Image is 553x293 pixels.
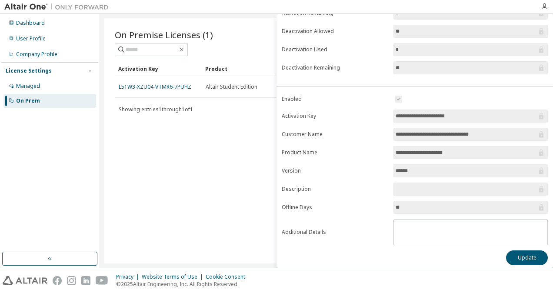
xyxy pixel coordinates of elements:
[205,62,285,76] div: Product
[282,46,388,53] label: Deactivation Used
[16,20,45,27] div: Dashboard
[282,131,388,138] label: Customer Name
[282,167,388,174] label: Version
[116,273,142,280] div: Privacy
[142,273,206,280] div: Website Terms of Use
[81,276,90,285] img: linkedin.svg
[16,35,46,42] div: User Profile
[282,204,388,211] label: Offline Days
[282,64,388,71] label: Deactivation Remaining
[16,51,57,58] div: Company Profile
[282,96,388,103] label: Enabled
[506,250,548,265] button: Update
[282,229,388,236] label: Additional Details
[16,83,40,90] div: Managed
[96,276,108,285] img: youtube.svg
[4,3,113,11] img: Altair One
[282,113,388,120] label: Activation Key
[3,276,47,285] img: altair_logo.svg
[115,29,213,41] span: On Premise Licenses (1)
[6,67,52,74] div: License Settings
[119,106,193,113] span: Showing entries 1 through 1 of 1
[282,149,388,156] label: Product Name
[206,273,250,280] div: Cookie Consent
[116,280,250,288] p: © 2025 Altair Engineering, Inc. All Rights Reserved.
[282,28,388,35] label: Deactivation Allowed
[118,62,198,76] div: Activation Key
[282,186,388,193] label: Description
[53,276,62,285] img: facebook.svg
[119,83,191,90] a: L51W3-XZU04-VTMR6-7PUHZ
[67,276,76,285] img: instagram.svg
[16,97,40,104] div: On Prem
[206,83,257,90] span: Altair Student Edition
